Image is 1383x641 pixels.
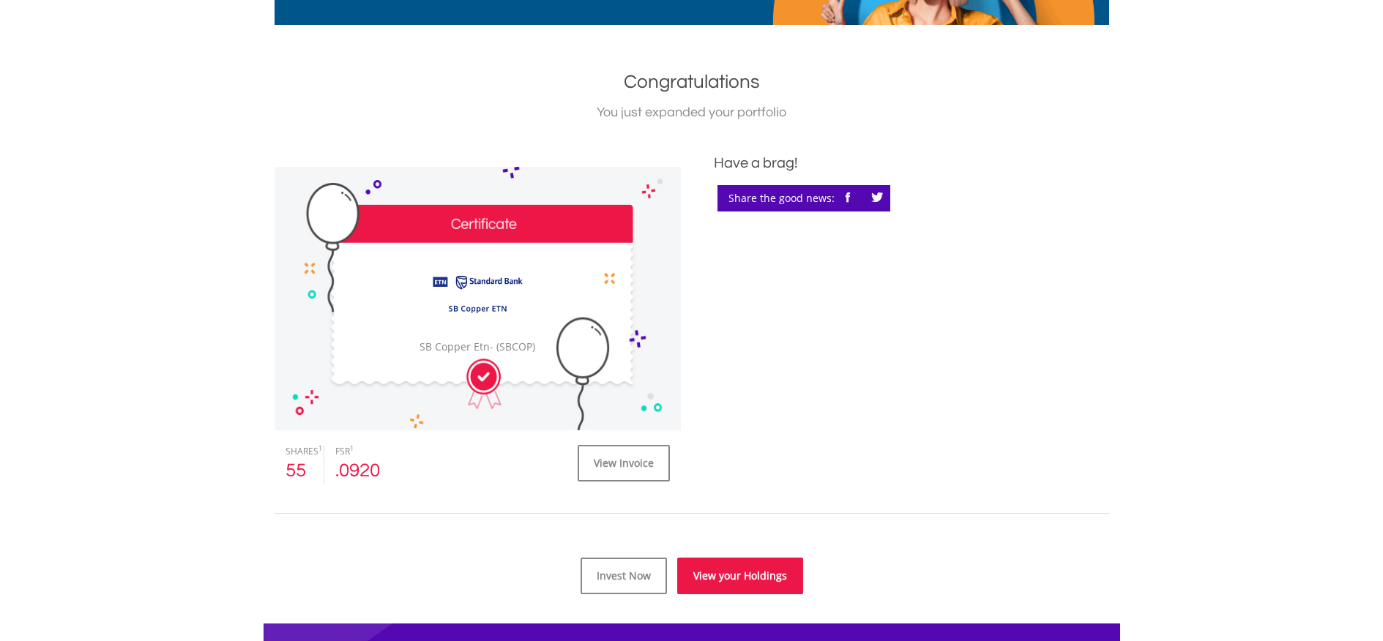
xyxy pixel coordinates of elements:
[286,457,313,484] div: 55
[335,445,384,457] div: FSR
[275,102,1109,123] div: You just expanded your portfolio
[335,457,384,484] div: .0920
[424,258,531,332] img: EQU.ZA.SBCOP.png
[286,445,313,457] div: SHARES
[350,443,354,453] sup: 1
[581,558,667,594] a: Invest Now
[578,445,670,481] a: View Invoice
[490,340,535,353] span: - (SBCOP)
[714,152,1109,174] div: Have a brag!
[318,443,322,453] sup: 1
[406,340,548,354] div: SB Copper Etn
[275,69,1109,95] h1: Congratulations
[677,558,803,594] a: View your Holdings
[717,185,890,211] div: Share the good news:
